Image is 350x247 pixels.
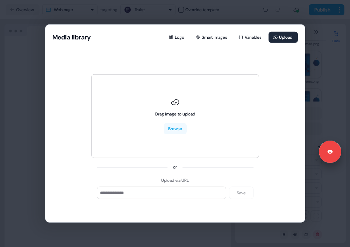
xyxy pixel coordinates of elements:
[173,164,177,171] div: or
[155,111,195,118] div: Drag image to upload
[191,32,233,43] button: Smart images
[234,32,267,43] button: Variables
[164,32,190,43] button: Logo
[164,123,187,134] button: Browse
[52,33,91,42] button: Media library
[269,32,298,43] button: Upload
[161,177,189,184] div: Upload via URL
